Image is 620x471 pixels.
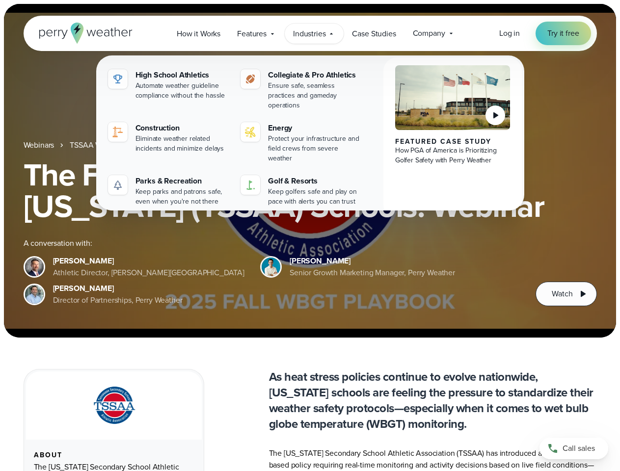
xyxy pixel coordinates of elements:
span: Call sales [563,443,595,454]
img: PGA of America, Frisco Campus [395,65,511,130]
div: A conversation with: [24,237,520,249]
div: Automate weather guideline compliance without the hassle [135,81,229,101]
img: golf-iconV2.svg [244,179,256,191]
span: Watch [552,288,572,300]
img: Brian Wyatt [25,258,44,276]
a: Log in [499,27,520,39]
div: Eliminate weather related incidents and minimize delays [135,134,229,154]
nav: Breadcrumb [24,139,597,151]
a: Energy Protect your infrastructure and field crews from severe weather [237,118,366,167]
div: Ensure safe, seamless practices and gameday operations [268,81,362,110]
a: Golf & Resorts Keep golfers safe and play on pace with alerts you can trust [237,171,366,210]
a: TSSAA WBGT Fall Playbook [70,139,163,151]
a: Case Studies [344,24,404,44]
span: Features [237,28,267,40]
div: [PERSON_NAME] [290,255,455,267]
a: Parks & Recreation Keep parks and patrons safe, even when you're not there [104,171,233,210]
div: Senior Growth Marketing Manager, Perry Weather [290,267,455,279]
div: Collegiate & Pro Athletics [268,69,362,81]
a: Try it free [536,22,591,45]
img: construction perry weather [112,126,124,138]
div: Keep golfers safe and play on pace with alerts you can trust [268,187,362,207]
img: parks-icon-grey.svg [112,179,124,191]
a: How it Works [168,24,229,44]
img: highschool-icon.svg [112,73,124,85]
span: How it Works [177,28,220,40]
div: Featured Case Study [395,138,511,146]
div: Protect your infrastructure and field crews from severe weather [268,134,362,163]
button: Watch [536,282,596,306]
span: Try it free [547,27,579,39]
div: Athletic Director, [PERSON_NAME][GEOGRAPHIC_DATA] [53,267,245,279]
div: [PERSON_NAME] [53,283,183,294]
a: Call sales [539,438,608,459]
div: Director of Partnerships, Perry Weather [53,294,183,306]
div: Construction [135,122,229,134]
span: Case Studies [352,28,396,40]
p: As heat stress policies continue to evolve nationwide, [US_STATE] schools are feeling the pressur... [269,369,597,432]
h1: The Fall WBGT Playbook for [US_STATE] (TSSAA) Schools: Webinar [24,159,597,222]
img: TSSAA-Tennessee-Secondary-School-Athletic-Association.svg [81,383,147,428]
a: Webinars [24,139,54,151]
div: Parks & Recreation [135,175,229,187]
img: proathletics-icon@2x-1.svg [244,73,256,85]
a: construction perry weather Construction Eliminate weather related incidents and minimize delays [104,118,233,157]
img: Jeff Wood [25,285,44,304]
div: [PERSON_NAME] [53,255,245,267]
a: High School Athletics Automate weather guideline compliance without the hassle [104,65,233,105]
span: Industries [293,28,325,40]
span: Company [413,27,445,39]
img: energy-icon@2x-1.svg [244,126,256,138]
div: How PGA of America is Prioritizing Golfer Safety with Perry Weather [395,146,511,165]
img: Spencer Patton, Perry Weather [262,258,280,276]
div: About [34,451,194,459]
div: Golf & Resorts [268,175,362,187]
div: High School Athletics [135,69,229,81]
a: Collegiate & Pro Athletics Ensure safe, seamless practices and gameday operations [237,65,366,114]
div: Keep parks and patrons safe, even when you're not there [135,187,229,207]
div: Energy [268,122,362,134]
a: PGA of America, Frisco Campus Featured Case Study How PGA of America is Prioritizing Golfer Safet... [383,57,522,218]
